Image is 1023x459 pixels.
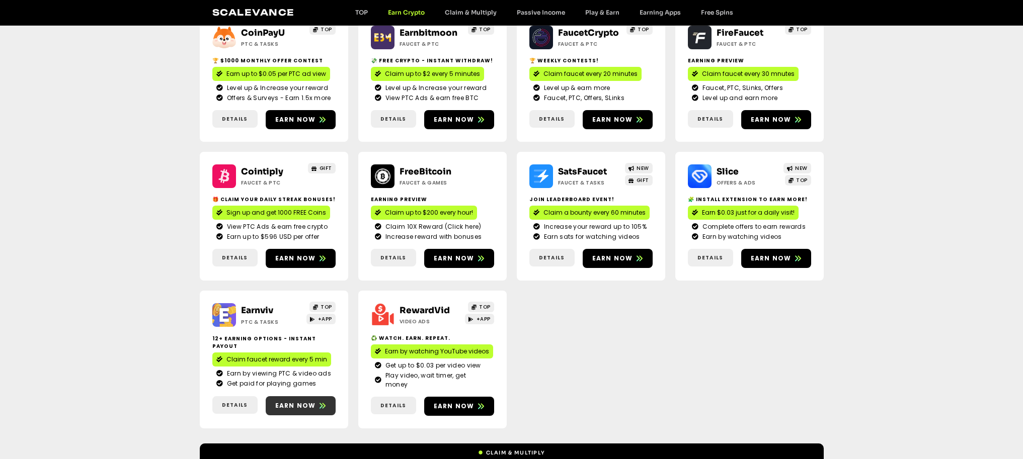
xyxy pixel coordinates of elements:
h2: Faucet & Games [400,179,462,187]
span: Earn now [434,254,475,263]
span: Earn by watching YouTube videos [385,347,489,356]
a: TOP [468,302,494,312]
a: Play & Earn [575,9,629,16]
a: RewardVid [400,305,450,316]
span: Earn by viewing PTC & video ads [224,369,331,378]
a: Claim a bounty every 60 minutes [529,206,650,220]
span: Earn now [275,115,316,124]
h2: 🧩 Install extension to earn more! [688,196,811,203]
a: Earning Apps [629,9,691,16]
span: Details [539,254,565,261]
a: Earn now [741,110,811,129]
span: Play video, wait timer, get money [383,371,490,389]
a: +APP [465,314,494,324]
a: Earnbitmoon [400,28,457,38]
a: Claim faucet reward every 5 min [212,352,331,366]
a: Details [529,249,575,266]
a: +APP [306,314,336,324]
a: TOP [785,175,811,186]
h2: 💸 Free crypto - Instant withdraw! [371,57,494,64]
a: Claim & Multiply [478,445,545,456]
h2: Earning Preview [371,196,494,203]
a: Scalevance [212,7,295,18]
a: Claim up to $2 every 5 minutes [371,67,484,81]
span: Level up & earn more [541,83,610,93]
a: Details [529,110,575,128]
a: Earn now [583,110,653,129]
span: TOP [796,26,808,33]
span: TOP [796,176,808,184]
a: Claim up to $200 every hour! [371,206,477,220]
span: Level up & Increase your reward [383,83,487,93]
h2: Faucet & PTC [558,40,621,48]
span: Level up and earn more [700,94,778,103]
span: Complete offers to earn rewards [700,222,806,231]
span: Earn by watching videos [700,232,782,241]
span: Details [380,115,406,123]
a: Earn now [424,397,494,416]
a: TOP [345,9,378,16]
span: Earn now [434,115,475,124]
span: Details [222,254,248,261]
span: Earn sats for watching videos [541,232,640,241]
a: TOP [626,24,653,35]
span: GIFT [637,176,649,184]
span: Claim up to $2 every 5 minutes [385,69,480,78]
a: Claim faucet every 20 minutes [529,67,642,81]
a: Earn now [424,110,494,129]
span: Earn now [751,254,792,263]
a: GIFT [308,163,336,173]
h2: Join Leaderboard event! [529,196,653,203]
a: Slice [717,166,739,177]
a: Details [371,249,416,266]
span: TOP [479,26,491,33]
span: Sign up and get 1000 FREE Coins [226,208,326,217]
a: Details [371,397,416,414]
a: CoinPayU [241,28,285,38]
span: TOP [321,26,332,33]
h2: 🎁 Claim your daily streak bonuses! [212,196,336,203]
a: Cointiply [241,166,283,177]
a: Earn $0.03 just for a daily visit! [688,206,799,220]
span: TOP [479,303,491,311]
span: GIFT [320,164,332,172]
span: Increase reward with bonuses [383,232,482,241]
span: Claim a bounty every 60 minutes [543,208,646,217]
span: Earn now [434,402,475,411]
nav: Menu [345,9,743,16]
span: +APP [477,315,491,323]
span: Offers & Surveys - Earn 1.5x more [224,94,331,103]
span: Claim 10X Reward (Click here) [383,222,482,231]
a: FreeBitcoin [400,166,451,177]
span: Faucet, PTC, Offers, SLinks [541,94,624,103]
span: View PTC Ads & earn free BTC [383,94,479,103]
h2: 12+ Earning options - instant payout [212,335,336,350]
a: Earnviv [241,305,273,316]
span: Claim faucet every 20 minutes [543,69,638,78]
span: Details [697,115,723,123]
span: +APP [318,315,332,323]
span: Get paid for playing games [224,379,317,388]
a: Earn Crypto [378,9,435,16]
span: Claim faucet reward every 5 min [226,355,327,364]
span: Earn up to $0.05 per PTC ad view [226,69,326,78]
a: NEW [625,163,653,173]
h2: Faucet & PTC [400,40,462,48]
h2: 🏆 Weekly contests! [529,57,653,64]
h2: Faucet & PTC [241,179,304,187]
span: Details [380,402,406,409]
a: FaucetCrypto [558,28,619,38]
span: View PTC Ads & earn free crypto [224,222,328,231]
span: Details [222,401,248,409]
span: Earn now [592,254,633,263]
span: Faucet, PTC, SLinks, Offers [700,83,783,93]
h2: 🏆 $1000 Monthly Offer contest [212,57,336,64]
span: Claim faucet every 30 mnutes [702,69,795,78]
h2: PTC & Tasks [241,318,304,326]
a: Claim & Multiply [435,9,507,16]
span: Earn up to $596 USD per offer [224,232,320,241]
a: SatsFaucet [558,166,607,177]
a: Details [688,249,733,266]
span: Earn now [592,115,633,124]
a: Earn now [266,249,336,268]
